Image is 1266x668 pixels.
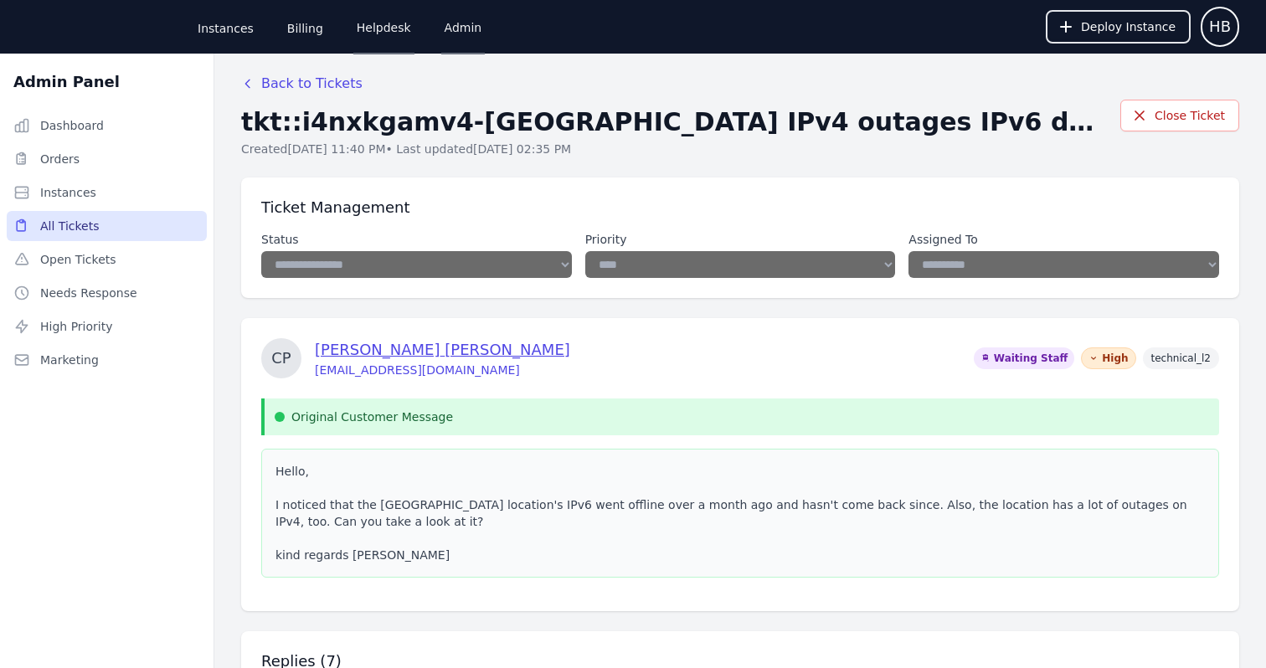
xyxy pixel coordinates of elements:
[7,345,207,375] a: Marketing
[7,278,207,308] a: Needs Response
[241,141,1097,157] p: Created [DATE] 11:40 PM • Last updated [DATE] 02:35 PM
[271,347,291,370] span: C P
[7,144,207,174] a: Orders
[1120,100,1239,131] button: Close Ticket
[13,70,120,94] h2: Admin Panel
[275,463,1205,563] p: Hello, I noticed that the [GEOGRAPHIC_DATA] location's IPv6 went offline over a month ago and has...
[241,74,363,94] button: Back to Tickets
[974,347,1074,369] span: Waiting Staff
[7,311,207,342] a: High Priority
[1081,18,1176,35] span: Deploy Instance
[1209,15,1231,39] span: HB
[241,107,1097,137] h2: tkt::i4nxkgamv4 - [GEOGRAPHIC_DATA] IPv4 outages IPv6 dead
[7,211,207,241] a: All Tickets
[315,363,520,377] a: [EMAIL_ADDRESS][DOMAIN_NAME]
[1046,10,1191,44] button: Deploy Instance
[291,409,453,425] span: Original Customer Message
[1201,7,1239,47] button: User menu
[27,14,147,39] img: Logo
[315,341,570,358] a: [PERSON_NAME] [PERSON_NAME]
[7,244,207,275] a: Open Tickets
[1081,347,1135,369] span: High
[908,231,1219,248] label: Assigned To
[7,110,207,141] a: Dashboard
[1143,347,1219,369] span: technical_l2
[261,231,572,248] label: Status
[261,198,1219,218] h3: Ticket Management
[585,231,896,248] label: Priority
[7,177,207,208] a: Instances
